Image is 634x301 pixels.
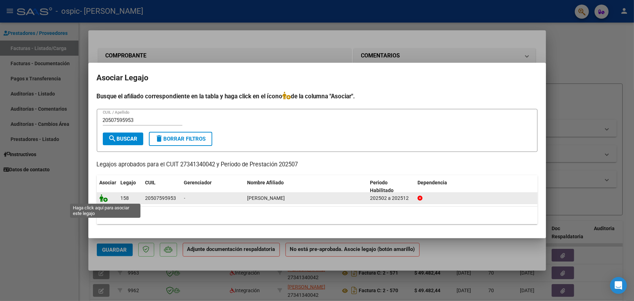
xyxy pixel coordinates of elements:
span: GIRALDI MATIAS JESUS [247,195,285,201]
p: Legajos aprobados para el CUIT 27341340042 y Período de Prestación 202507 [97,160,538,169]
span: Periodo Habilitado [370,180,394,193]
mat-icon: delete [155,134,164,143]
datatable-header-cell: Asociar [97,175,118,198]
h2: Asociar Legajo [97,71,538,85]
span: Legajo [121,180,136,185]
div: 20507595953 [145,194,176,202]
div: 1 registros [97,207,538,224]
span: Borrar Filtros [155,136,206,142]
span: Nombre Afiliado [247,180,284,185]
button: Buscar [103,133,143,145]
span: Dependencia [418,180,447,185]
div: 202502 a 202512 [370,194,412,202]
span: Asociar [100,180,117,185]
datatable-header-cell: Periodo Habilitado [367,175,415,198]
datatable-header-cell: Nombre Afiliado [245,175,368,198]
mat-icon: search [108,134,117,143]
span: 158 [121,195,129,201]
span: CUIL [145,180,156,185]
span: Gerenciador [184,180,212,185]
h4: Busque el afiliado correspondiente en la tabla y haga click en el ícono de la columna "Asociar". [97,92,538,101]
span: - [184,195,186,201]
div: Open Intercom Messenger [610,277,627,294]
span: Buscar [108,136,138,142]
datatable-header-cell: Gerenciador [181,175,245,198]
datatable-header-cell: Dependencia [415,175,538,198]
datatable-header-cell: Legajo [118,175,143,198]
datatable-header-cell: CUIL [143,175,181,198]
button: Borrar Filtros [149,132,212,146]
